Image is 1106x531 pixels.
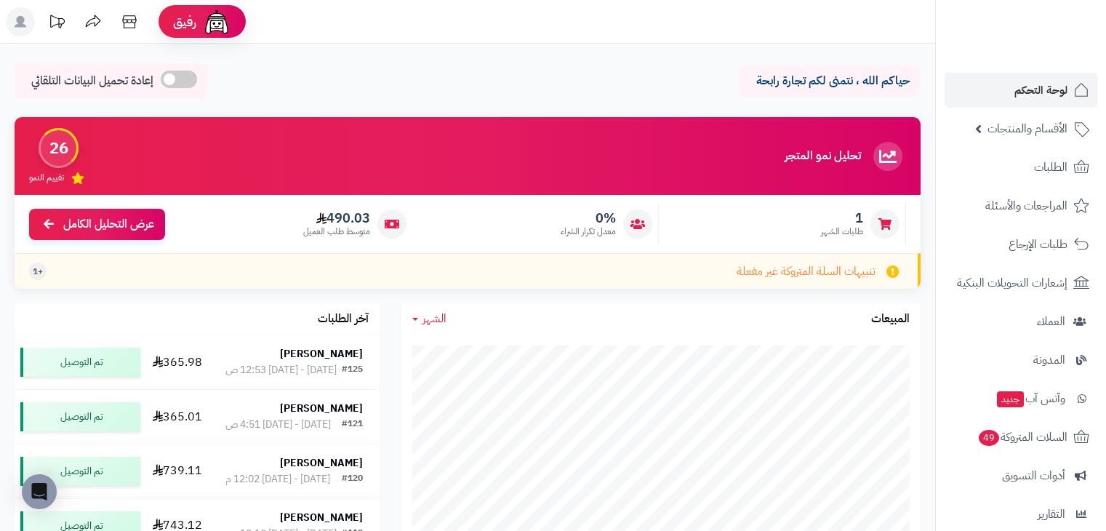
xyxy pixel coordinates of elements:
div: [DATE] - [DATE] 12:53 ص [225,363,337,378]
span: التقارير [1038,504,1065,524]
span: متوسط طلب العميل [303,225,370,238]
div: #121 [342,418,363,432]
td: 739.11 [146,444,209,498]
a: الطلبات [945,150,1097,185]
div: تم التوصيل [20,402,140,431]
strong: [PERSON_NAME] [280,455,363,471]
a: وآتس آبجديد [945,381,1097,416]
a: أدوات التسويق [945,458,1097,493]
div: [DATE] - [DATE] 4:51 ص [225,418,331,432]
span: رفيق [173,13,196,31]
a: إشعارات التحويلات البنكية [945,265,1097,300]
a: لوحة التحكم [945,73,1097,108]
span: 49 [979,430,999,446]
a: العملاء [945,304,1097,339]
span: عرض التحليل الكامل [63,216,154,233]
span: الطلبات [1034,157,1067,177]
div: [DATE] - [DATE] 12:02 م [225,472,330,487]
img: ai-face.png [202,7,231,36]
span: إشعارات التحويلات البنكية [957,273,1067,293]
span: أدوات التسويق [1002,466,1065,486]
div: Open Intercom Messenger [22,474,57,509]
span: طلبات الشهر [821,225,863,238]
a: تحديثات المنصة [39,7,75,40]
a: عرض التحليل الكامل [29,209,165,240]
span: الشهر [422,310,446,327]
div: تم التوصيل [20,457,140,486]
span: لوحة التحكم [1014,80,1067,100]
strong: [PERSON_NAME] [280,346,363,362]
span: جديد [997,391,1024,407]
span: الأقسام والمنتجات [987,119,1067,139]
span: +1 [33,265,43,278]
h3: تحليل نمو المتجر [785,150,861,163]
a: الشهر [412,311,446,327]
span: 490.03 [303,210,370,226]
a: السلات المتروكة49 [945,420,1097,455]
span: تقييم النمو [29,172,64,184]
h3: آخر الطلبات [318,313,369,326]
span: تنبيهات السلة المتروكة غير مفعلة [737,263,875,280]
strong: [PERSON_NAME] [280,510,363,525]
div: #120 [342,472,363,487]
p: حياكم الله ، نتمنى لكم تجارة رابحة [750,73,910,89]
span: 0% [561,210,616,226]
a: المدونة [945,343,1097,378]
td: 365.01 [146,390,209,444]
div: #125 [342,363,363,378]
td: 365.98 [146,335,209,389]
span: 1 [821,210,863,226]
span: المدونة [1033,350,1065,370]
span: طلبات الإرجاع [1009,234,1067,255]
a: طلبات الإرجاع [945,227,1097,262]
strong: [PERSON_NAME] [280,401,363,416]
a: المراجعات والأسئلة [945,188,1097,223]
span: المراجعات والأسئلة [985,196,1067,216]
span: إعادة تحميل البيانات التلقائي [31,73,153,89]
h3: المبيعات [871,313,910,326]
span: السلات المتروكة [977,427,1067,447]
span: معدل تكرار الشراء [561,225,616,238]
span: العملاء [1037,311,1065,332]
div: تم التوصيل [20,348,140,377]
span: وآتس آب [995,388,1065,409]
